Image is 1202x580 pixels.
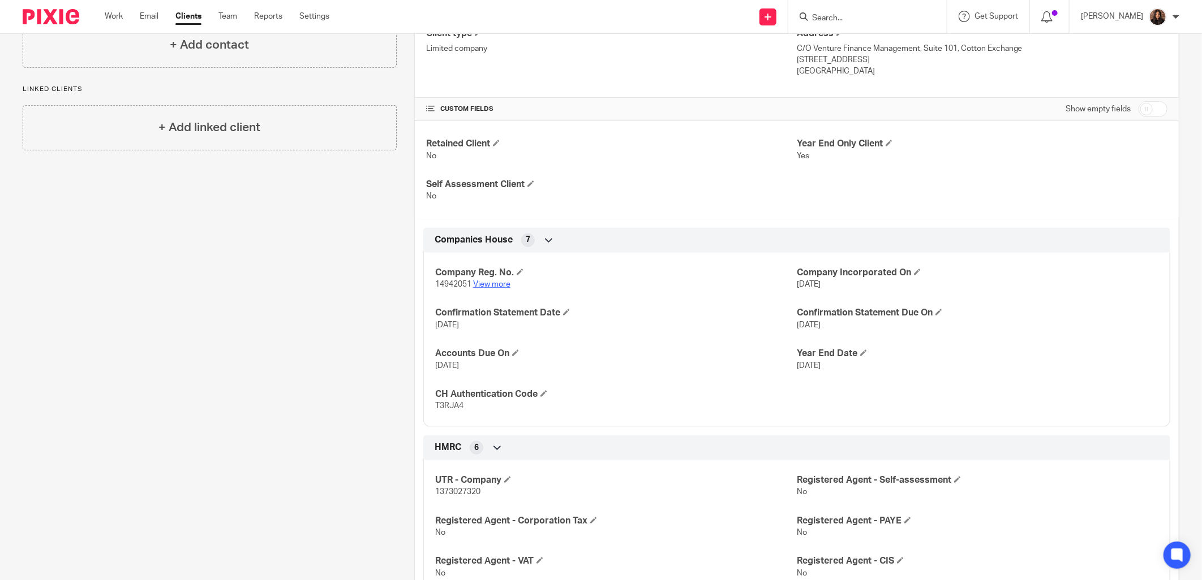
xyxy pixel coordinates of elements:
span: 7 [526,234,530,245]
span: No [797,529,807,536]
h4: Registered Agent - VAT [435,555,797,567]
h4: Year End Only Client [797,138,1167,150]
span: Companies House [435,234,513,246]
h4: Registered Agent - PAYE [797,515,1158,527]
h4: Accounts Due On [435,348,797,360]
span: No [797,488,807,496]
h4: Year End Date [797,348,1158,360]
span: [DATE] [435,362,459,370]
p: Limited company [426,43,797,54]
input: Search [811,14,913,24]
span: HMRC [435,442,461,453]
span: No [435,569,445,577]
span: No [426,192,436,200]
a: Reports [254,11,282,22]
h4: CH Authentication Code [435,388,797,400]
p: [STREET_ADDRESS] [797,54,1167,66]
span: No [426,152,436,160]
span: Yes [797,152,809,160]
span: No [435,529,445,536]
h4: + Add contact [170,36,249,54]
h4: Self Assessment Client [426,179,797,191]
span: [DATE] [797,280,821,288]
label: Show empty fields [1066,103,1131,115]
h4: CUSTOM FIELDS [426,105,797,114]
h4: Company Incorporated On [797,267,1158,279]
span: [DATE] [797,362,821,370]
h4: Confirmation Statement Due On [797,307,1158,319]
h4: Confirmation Statement Date [435,307,797,319]
p: [PERSON_NAME] [1081,11,1143,22]
span: 6 [474,442,479,453]
span: No [797,569,807,577]
h4: UTR - Company [435,474,797,486]
span: 1373027320 [435,488,480,496]
a: Settings [299,11,329,22]
h4: Registered Agent - Corporation Tax [435,515,797,527]
span: 14942051 [435,280,471,288]
a: Work [105,11,123,22]
span: [DATE] [797,321,821,329]
h4: + Add linked client [158,119,260,136]
img: Pixie [23,9,79,24]
a: Team [218,11,237,22]
p: Linked clients [23,85,397,94]
h4: Company Reg. No. [435,267,797,279]
h4: Registered Agent - CIS [797,555,1158,567]
a: View more [473,280,510,288]
span: Get Support [975,12,1018,20]
a: Clients [175,11,201,22]
img: Headshot.jpg [1149,8,1167,26]
h4: Registered Agent - Self-assessment [797,474,1158,486]
span: [DATE] [435,321,459,329]
h4: Retained Client [426,138,797,150]
p: [GEOGRAPHIC_DATA] [797,66,1167,77]
a: Email [140,11,158,22]
p: C/O Venture Finance Management, Suite 101, Cotton Exchange [797,43,1167,54]
span: T3RJA4 [435,402,463,410]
